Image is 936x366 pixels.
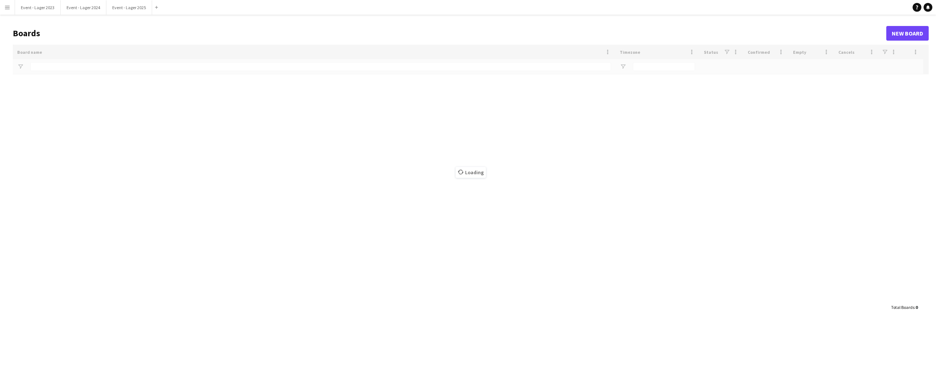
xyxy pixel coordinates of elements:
[61,0,106,15] button: Event - Lager 2024
[456,167,486,178] span: Loading
[891,305,914,310] span: Total Boards
[891,300,918,314] div: :
[13,28,886,39] h1: Boards
[916,305,918,310] span: 0
[106,0,152,15] button: Event - Lager 2025
[886,26,929,41] a: New Board
[15,0,61,15] button: Event - Lager 2023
